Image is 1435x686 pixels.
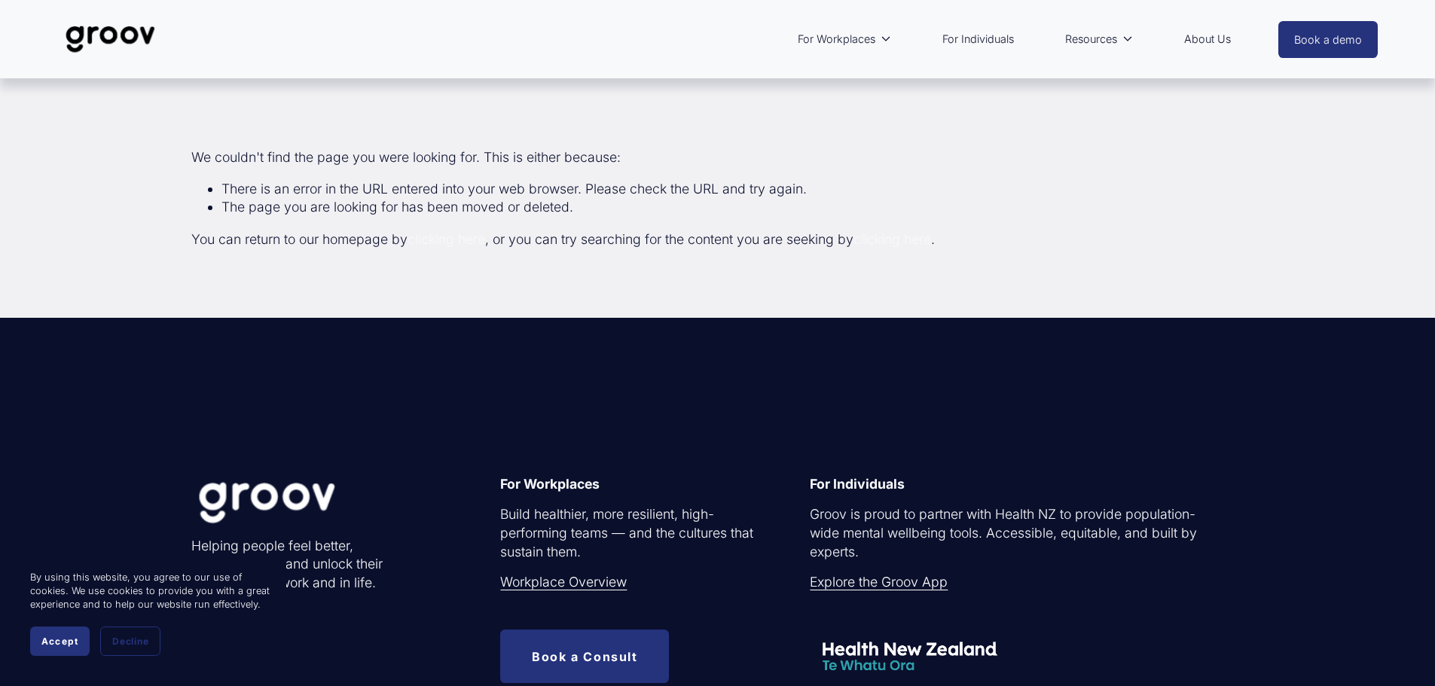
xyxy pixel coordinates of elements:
p: Helping people feel better, perform better, and unlock their potential — at work and in life. [191,537,405,593]
button: Accept [30,627,90,656]
li: The page you are looking for has been moved or deleted. [221,198,1244,217]
span: For Workplaces [798,29,875,49]
p: You can return to our homepage by , or you can try searching for the content you are seeking by . [191,230,1244,249]
p: Groov is proud to partner with Health NZ to provide population-wide mental wellbeing tools. Acces... [810,505,1199,561]
a: About Us [1177,22,1238,56]
p: We couldn't find the page you were looking for. This is either because: [191,90,1244,166]
section: Cookie banner [15,556,286,671]
p: By using this website, you agree to our use of cookies. We use cookies to provide you with a grea... [30,571,271,611]
a: clicking here [853,231,931,247]
strong: For Workplaces [500,476,600,492]
span: Accept [41,636,78,647]
span: Resources [1065,29,1117,49]
li: There is an error in the URL entered into your web browser. Please check the URL and try again. [221,180,1244,199]
a: Book a Consult [500,630,669,683]
a: Book a demo [1278,21,1378,58]
a: folder dropdown [1058,22,1141,56]
a: Explore the Groov App [810,573,948,592]
span: Decline [112,636,148,647]
a: clicking here [408,231,485,247]
strong: For Individuals [810,476,905,492]
p: Build healthier, more resilient, high-performing teams — and the cultures that sustain them. [500,505,757,561]
button: Decline [100,627,160,656]
img: Groov | Unlock Human Potential at Work and in Life [57,14,163,64]
a: Workplace Overview [500,573,627,592]
a: folder dropdown [790,22,899,56]
a: For Individuals [935,22,1021,56]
